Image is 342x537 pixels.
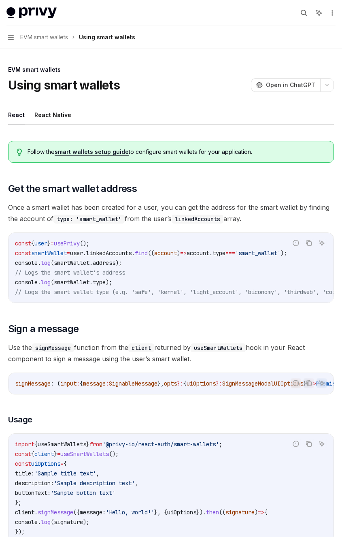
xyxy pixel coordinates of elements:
button: React [8,105,25,124]
span: 'Sample description text' [54,479,135,487]
span: }); [15,528,25,535]
span: message: [80,509,106,516]
span: : [106,380,109,387]
span: usePrivy [54,240,80,247]
span: // Logs the smart wallet's address [15,269,125,276]
span: opts [164,380,177,387]
span: const [15,460,31,467]
span: uiOptions [187,380,216,387]
span: account [154,249,177,257]
div: Using smart wallets [79,32,135,42]
span: => [258,509,264,516]
span: smartWallet [54,259,89,266]
span: } [47,240,51,247]
div: EVM smart wallets [8,66,334,74]
button: Open in ChatGPT [251,78,320,92]
span: type [212,249,225,257]
span: }; [15,499,21,506]
span: linkedAccounts [86,249,132,257]
code: useSmartWallets [191,343,246,352]
span: Usage [8,414,32,425]
span: : [76,380,80,387]
span: find [135,249,148,257]
span: { [264,509,268,516]
span: . [132,249,135,257]
span: Once a smart wallet has been created for a user, you can get the address for the smart wallet by ... [8,202,334,224]
button: Report incorrect code [291,238,301,248]
span: = [57,450,60,458]
span: . [83,249,86,257]
span: log [41,259,51,266]
span: . [209,249,212,257]
span: 'smart_wallet' [235,249,280,257]
span: Use the function from the returned by hook in your React component to sign a message using the us... [8,342,334,364]
span: '@privy-io/react-auth/smart-wallets' [102,441,219,448]
span: . [89,259,93,266]
span: 'Sample button text' [51,489,115,497]
span: Promise [316,380,339,387]
span: Open in ChatGPT [266,81,315,89]
span: ( [51,259,54,266]
span: ); [106,279,112,286]
span: } [86,441,89,448]
span: ( [51,518,54,526]
span: ( [51,279,54,286]
span: account [187,249,209,257]
span: . [89,279,93,286]
span: Sign a message [8,322,79,335]
span: signature [54,518,83,526]
code: signMessage [32,343,74,352]
span: { [64,460,67,467]
span: const [15,249,31,257]
span: ({ [73,509,80,516]
span: useSmartWallets [60,450,109,458]
span: title: [15,470,34,477]
span: buttonText: [15,489,51,497]
span: }) [303,380,310,387]
span: . [38,518,41,526]
span: useSmartWallets [38,441,86,448]
span: { [34,441,38,448]
span: 'Sample title text' [34,470,96,477]
span: ); [115,259,122,266]
span: }). [196,509,206,516]
span: user [70,249,83,257]
span: = [60,460,64,467]
h1: Using smart wallets [8,78,120,92]
span: address [93,259,115,266]
span: SignMessageModalUIOptions [222,380,303,387]
span: ; [219,441,222,448]
span: uiOptions [167,509,196,516]
button: Report incorrect code [291,378,301,388]
span: ) [255,509,258,516]
span: log [41,518,51,526]
span: === [225,249,235,257]
span: (( [148,249,154,257]
span: Follow the to configure smart wallets for your application. [28,148,325,156]
span: console [15,518,38,526]
button: Copy the contents from the code block [304,378,314,388]
span: console [15,259,38,266]
span: import [15,441,34,448]
span: . [38,259,41,266]
button: Ask AI [317,238,327,248]
span: { [31,450,34,458]
span: { [80,380,83,387]
span: client [15,509,34,516]
span: ?: [216,380,222,387]
span: input [60,380,76,387]
button: Ask AI [317,378,327,388]
span: then [206,509,219,516]
span: } [54,450,57,458]
span: smartWallet [54,279,89,286]
span: (); [109,450,119,458]
span: EVM smart wallets [20,32,68,42]
span: smartWallet [31,249,67,257]
code: client [128,343,154,352]
span: ); [280,249,287,257]
span: const [15,450,31,458]
span: const [15,240,31,247]
code: linkedAccounts [172,215,223,224]
span: . [34,509,38,516]
button: Report incorrect code [291,439,301,449]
